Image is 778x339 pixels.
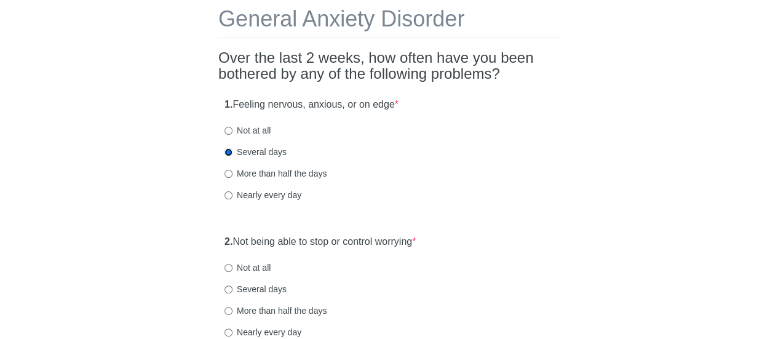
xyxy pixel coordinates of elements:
label: Several days [224,146,287,158]
input: Several days [224,285,232,293]
h1: General Anxiety Disorder [218,7,560,38]
strong: 2. [224,236,232,247]
h2: Over the last 2 weeks, how often have you been bothered by any of the following problems? [218,50,560,82]
input: Not at all [224,127,232,135]
label: More than half the days [224,167,327,180]
input: Several days [224,148,232,156]
label: More than half the days [224,305,327,317]
input: Nearly every day [224,191,232,199]
input: Nearly every day [224,329,232,337]
input: Not at all [224,264,232,272]
label: Feeling nervous, anxious, or on edge [224,98,399,112]
strong: 1. [224,99,232,110]
label: Not at all [224,124,271,137]
label: Not at all [224,261,271,274]
label: Nearly every day [224,326,301,338]
input: More than half the days [224,170,232,178]
label: Nearly every day [224,189,301,201]
input: More than half the days [224,307,232,315]
label: Several days [224,283,287,295]
label: Not being able to stop or control worrying [224,235,416,249]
